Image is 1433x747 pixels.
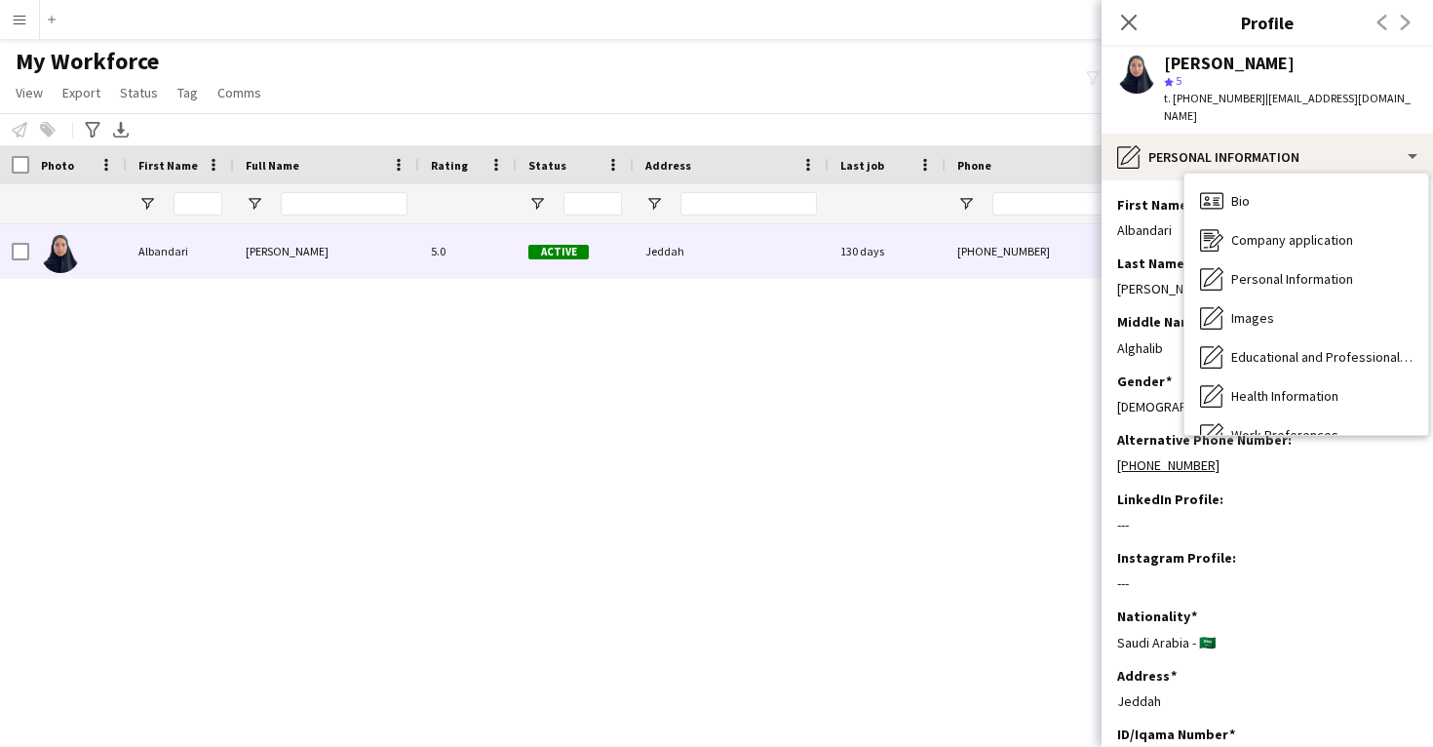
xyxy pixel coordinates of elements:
span: Health Information [1231,387,1338,405]
div: Jeddah [1117,692,1417,710]
a: View [8,80,51,105]
h3: LinkedIn Profile: [1117,491,1223,508]
input: Full Name Filter Input [281,192,407,216]
h3: First Name: [1117,196,1198,214]
h3: Last Name: [1117,255,1195,272]
span: Export [62,84,100,101]
span: Comms [217,84,261,101]
app-action-btn: Advanced filters [81,118,104,141]
div: Company application [1184,220,1428,259]
div: Personal Information [1102,134,1433,180]
span: 5 [1176,73,1181,88]
h3: Address [1117,667,1177,685]
div: Work Preferences [1184,415,1428,454]
button: Open Filter Menu [528,195,546,213]
span: Bio [1231,192,1250,210]
span: t. [PHONE_NUMBER] [1164,91,1265,105]
span: Phone [957,158,991,173]
span: Rating [431,158,468,173]
span: Status [528,158,566,173]
span: Images [1231,309,1274,327]
span: Address [645,158,691,173]
div: 130 days [829,224,946,278]
span: Company application [1231,231,1353,249]
button: Open Filter Menu [138,195,156,213]
div: Images [1184,298,1428,337]
input: First Name Filter Input [174,192,222,216]
div: Personal Information [1184,259,1428,298]
span: Personal Information [1231,270,1353,288]
span: My Workforce [16,47,159,76]
div: Alghalib [1117,339,1417,357]
span: [PERSON_NAME] [246,244,329,258]
h3: Instagram Profile: [1117,549,1236,567]
div: Albandari [127,224,234,278]
input: Address Filter Input [680,192,817,216]
span: Educational and Professional Background [1231,348,1413,366]
span: Tag [177,84,198,101]
span: View [16,84,43,101]
span: Jeddah [645,244,684,258]
span: Photo [41,158,74,173]
div: [DEMOGRAPHIC_DATA] [1117,398,1417,415]
span: Active [528,245,589,259]
span: Full Name [246,158,299,173]
a: Tag [170,80,206,105]
div: Educational and Professional Background [1184,337,1428,376]
button: Open Filter Menu [645,195,663,213]
span: Status [120,84,158,101]
button: Open Filter Menu [246,195,263,213]
app-action-btn: Export XLSX [109,118,133,141]
button: Open Filter Menu [957,195,975,213]
div: --- [1117,516,1417,533]
div: [PHONE_NUMBER] [946,224,1195,278]
h3: Alternative Phone Number: [1117,431,1292,449]
div: [PERSON_NAME] [1117,280,1417,297]
span: | [EMAIL_ADDRESS][DOMAIN_NAME] [1164,91,1411,123]
span: First Name [138,158,198,173]
h3: Nationality [1117,608,1197,625]
h3: Middle Name [1117,313,1200,331]
input: Phone Filter Input [992,192,1183,216]
div: 5.0 [419,224,517,278]
div: --- [1117,574,1417,592]
h3: Profile [1102,10,1433,35]
input: Status Filter Input [563,192,622,216]
h3: ID/Iqama Number [1117,726,1235,743]
div: Albandari [1117,221,1417,239]
div: Bio [1184,181,1428,220]
h3: Gender [1117,373,1172,390]
div: Health Information [1184,376,1428,415]
div: [PERSON_NAME] [1164,55,1295,72]
img: Albandari Sharaf [41,234,80,273]
a: Export [55,80,108,105]
span: Last job [840,158,884,173]
a: Status [112,80,166,105]
span: Work Preferences [1231,426,1338,444]
div: Saudi Arabia - 🇸🇦 [1117,634,1417,651]
a: Comms [210,80,269,105]
a: [PHONE_NUMBER] [1117,456,1220,474]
